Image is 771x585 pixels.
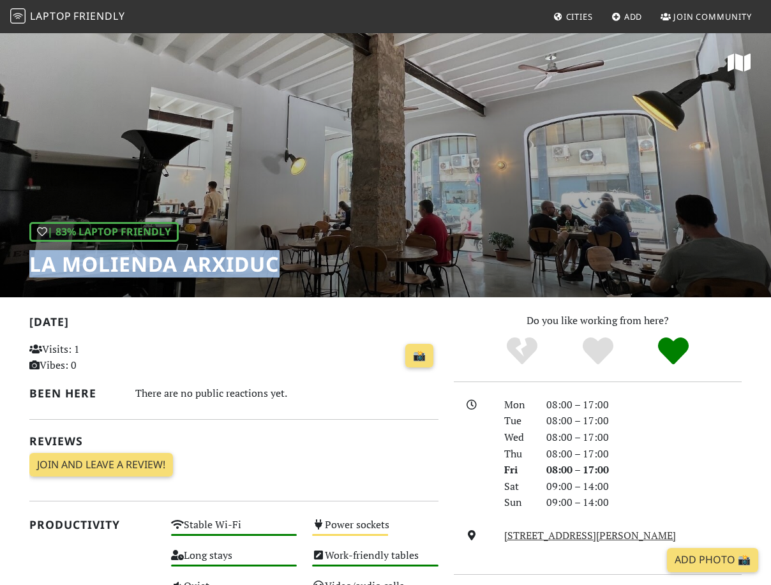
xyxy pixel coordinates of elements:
[539,397,749,413] div: 08:00 – 17:00
[539,446,749,463] div: 08:00 – 17:00
[10,8,26,24] img: LaptopFriendly
[304,546,446,577] div: Work-friendly tables
[29,341,156,374] p: Visits: 1 Vibes: 0
[484,336,560,367] div: No
[29,518,156,531] h2: Productivity
[624,11,643,22] span: Add
[539,462,749,478] div: 08:00 – 17:00
[560,336,636,367] div: Yes
[29,315,438,334] h2: [DATE]
[163,546,305,577] div: Long stays
[497,446,539,463] div: Thu
[636,336,712,367] div: Definitely!
[655,5,757,28] a: Join Community
[29,434,438,448] h2: Reviews
[539,478,749,495] div: 09:00 – 14:00
[497,397,539,413] div: Mon
[539,494,749,511] div: 09:00 – 14:00
[539,429,749,446] div: 08:00 – 17:00
[163,515,305,546] div: Stable Wi-Fi
[405,344,433,368] a: 📸
[29,387,120,400] h2: Been here
[135,384,438,403] div: There are no public reactions yet.
[304,515,446,546] div: Power sockets
[29,453,173,477] a: Join and leave a review!
[497,478,539,495] div: Sat
[29,252,280,276] h1: La Molienda Arxiduc
[504,528,676,542] a: [STREET_ADDRESS][PERSON_NAME]
[673,11,752,22] span: Join Community
[73,9,124,23] span: Friendly
[497,429,539,446] div: Wed
[497,494,539,511] div: Sun
[29,222,179,242] div: | 83% Laptop Friendly
[606,5,648,28] a: Add
[30,9,71,23] span: Laptop
[539,413,749,429] div: 08:00 – 17:00
[454,313,742,329] p: Do you like working from here?
[566,11,593,22] span: Cities
[10,6,125,28] a: LaptopFriendly LaptopFriendly
[497,413,539,429] div: Tue
[548,5,598,28] a: Cities
[497,462,539,478] div: Fri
